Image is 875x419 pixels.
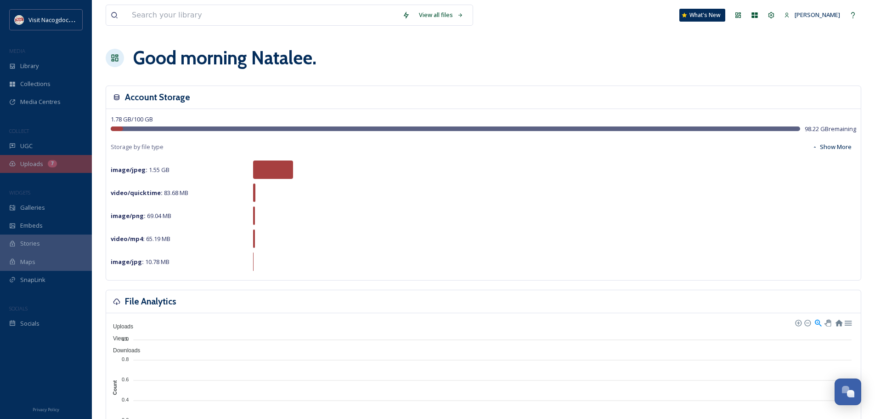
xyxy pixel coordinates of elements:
div: 7 [48,160,57,167]
h3: File Analytics [125,295,176,308]
span: SnapLink [20,276,45,284]
span: Embeds [20,221,43,230]
span: Library [20,62,39,70]
span: Socials [20,319,40,328]
span: 1.55 GB [111,166,169,174]
span: 65.19 MB [111,235,170,243]
div: Selection Zoom [814,318,822,326]
div: Zoom In [795,319,801,326]
span: Uploads [20,160,43,168]
a: [PERSON_NAME] [779,6,845,24]
span: Stories [20,239,40,248]
span: 10.78 MB [111,258,169,266]
button: Open Chat [835,379,861,405]
span: Uploads [106,323,133,330]
span: 98.22 GB remaining [805,125,856,133]
div: Reset Zoom [835,318,842,326]
div: Panning [824,320,830,325]
strong: image/jpeg : [111,166,147,174]
span: Privacy Policy [33,407,59,413]
strong: image/png : [111,212,146,220]
tspan: 0.8 [122,356,129,362]
div: Zoom Out [804,319,810,326]
a: What's New [679,9,725,22]
span: 83.68 MB [111,189,188,197]
strong: video/mp4 : [111,235,145,243]
span: UGC [20,142,33,150]
span: Collections [20,80,51,88]
strong: video/quicktime : [111,189,163,197]
span: Downloads [106,347,140,354]
img: images%20%281%29.jpeg [15,15,24,24]
span: [PERSON_NAME] [795,11,840,19]
span: MEDIA [9,47,25,54]
tspan: 1.0 [122,336,129,341]
span: Visit Nacogdoches [28,15,79,24]
input: Search your library [127,5,398,25]
span: Maps [20,258,35,266]
div: Menu [844,318,852,326]
span: 69.04 MB [111,212,171,220]
a: View all files [414,6,468,24]
button: Show More [807,138,856,156]
span: 1.78 GB / 100 GB [111,115,153,123]
strong: image/jpg : [111,258,144,266]
span: WIDGETS [9,189,30,196]
h3: Account Storage [125,91,190,104]
span: Views [106,335,128,342]
h1: Good morning Natalee . [133,44,316,72]
span: Media Centres [20,98,61,106]
span: Galleries [20,203,45,212]
tspan: 0.6 [122,377,129,382]
span: SOCIALS [9,305,28,312]
a: Privacy Policy [33,403,59,414]
span: Storage by file type [111,143,164,151]
span: COLLECT [9,127,29,134]
tspan: 0.4 [122,397,129,402]
text: Count [112,380,118,395]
